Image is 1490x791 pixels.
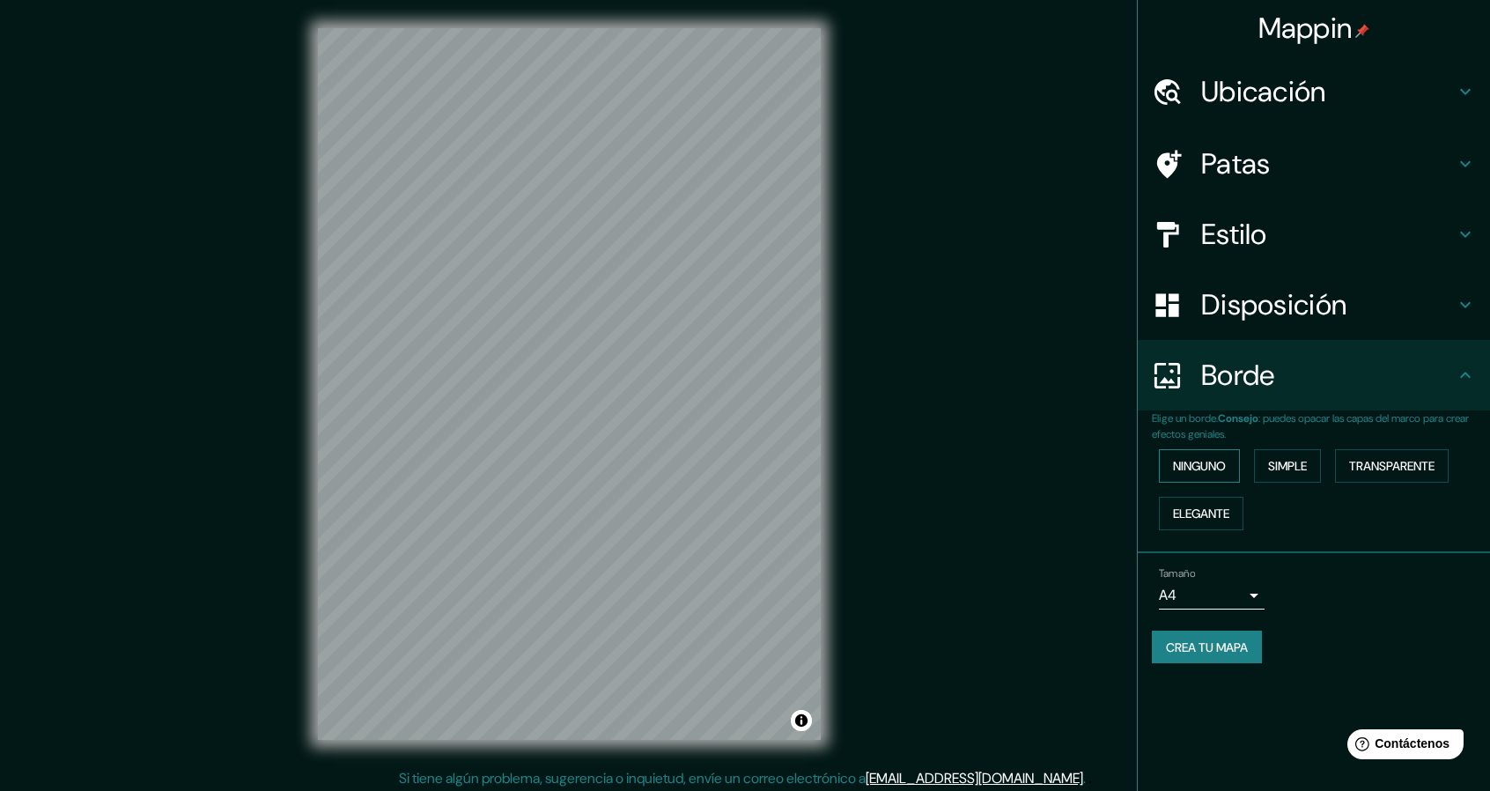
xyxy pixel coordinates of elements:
font: . [1088,768,1092,787]
font: Consejo [1218,411,1258,425]
a: [EMAIL_ADDRESS][DOMAIN_NAME] [866,769,1083,787]
font: A4 [1159,586,1177,604]
font: Estilo [1201,216,1267,253]
div: A4 [1159,581,1265,610]
font: Si tiene algún problema, sugerencia o inquietud, envíe un correo electrónico a [399,769,866,787]
button: Elegante [1159,497,1243,530]
font: Simple [1268,458,1307,474]
font: . [1086,768,1088,787]
button: Ninguno [1159,449,1240,483]
div: Disposición [1138,270,1490,340]
canvas: Mapa [318,28,821,740]
button: Simple [1254,449,1321,483]
iframe: Lanzador de widgets de ayuda [1333,722,1471,772]
font: Patas [1201,145,1271,182]
div: Patas [1138,129,1490,199]
font: . [1083,769,1086,787]
div: Ubicación [1138,56,1490,127]
font: Transparente [1349,458,1435,474]
font: Elige un borde. [1152,411,1218,425]
font: Ninguno [1173,458,1226,474]
font: Borde [1201,357,1275,394]
font: Tamaño [1159,566,1195,580]
font: Crea tu mapa [1166,639,1248,655]
button: Activar o desactivar atribución [791,710,812,731]
div: Borde [1138,340,1490,410]
font: Disposición [1201,286,1346,323]
img: pin-icon.png [1355,24,1369,38]
font: Mappin [1258,10,1353,47]
button: Crea tu mapa [1152,631,1262,664]
font: Elegante [1173,506,1229,521]
button: Transparente [1335,449,1449,483]
div: Estilo [1138,199,1490,270]
font: : puedes opacar las capas del marco para crear efectos geniales. [1152,411,1469,441]
font: Ubicación [1201,73,1326,110]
